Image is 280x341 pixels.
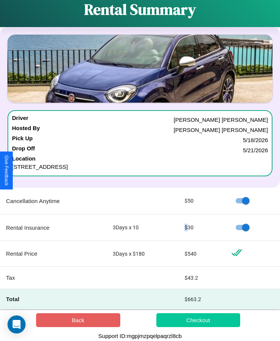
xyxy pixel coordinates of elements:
[6,249,101,259] p: Rental Price
[4,155,9,186] div: Give Feedback
[98,331,182,341] p: Support ID: mgpjmzpqelpaqrzl8cb
[179,289,226,309] td: $ 663.2
[107,214,179,241] td: 3 Days x 10
[243,135,268,145] p: 5 / 18 / 2026
[179,267,226,289] td: $ 43.2
[6,273,101,283] p: Tax
[12,162,268,172] p: [STREET_ADDRESS]
[179,188,226,214] td: $ 50
[174,115,268,125] p: [PERSON_NAME] [PERSON_NAME]
[12,155,268,162] h4: Location
[8,315,26,333] div: Open Intercom Messenger
[179,214,226,241] td: $ 30
[6,223,101,233] p: Rental Insurance
[6,196,101,206] p: Cancellation Anytime
[6,295,101,303] h4: Total
[12,145,35,155] h4: Drop Off
[156,313,241,327] button: Checkout
[243,145,268,155] p: 5 / 21 / 2026
[36,313,120,327] button: Back
[107,241,179,267] td: 3 Days x $ 180
[12,135,33,145] h4: Pick Up
[174,125,268,135] p: [PERSON_NAME] [PERSON_NAME]
[12,125,40,135] h4: Hosted By
[12,115,28,125] h4: Driver
[179,241,226,267] td: $ 540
